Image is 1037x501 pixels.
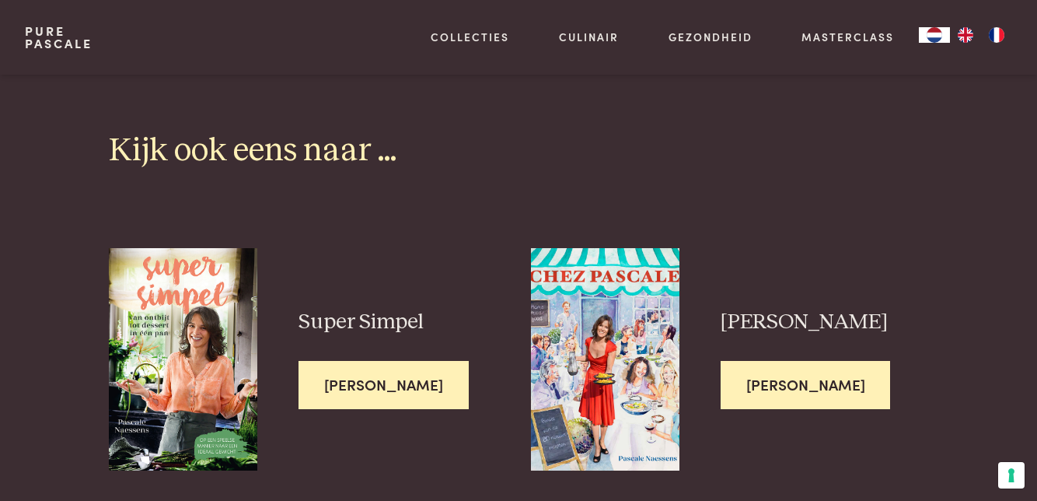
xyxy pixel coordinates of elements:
[299,361,469,410] span: [PERSON_NAME]
[721,309,928,336] h3: [PERSON_NAME]
[981,27,1012,43] a: FR
[109,131,927,172] h2: Kijk ook eens naar ...
[25,25,93,50] a: PurePascale
[531,248,928,471] a: Chez Pascale [PERSON_NAME] [PERSON_NAME]
[950,27,1012,43] ul: Language list
[109,248,506,471] a: Super Simpel Super Simpel [PERSON_NAME]
[919,27,1012,43] aside: Language selected: Nederlands
[299,309,506,336] h3: Super Simpel
[559,29,619,45] a: Culinair
[998,462,1025,489] button: Uw voorkeuren voor toestemming voor trackingtechnologieën
[531,248,679,471] img: Chez Pascale
[669,29,752,45] a: Gezondheid
[801,29,894,45] a: Masterclass
[109,248,257,471] img: Super Simpel
[431,29,509,45] a: Collecties
[721,361,891,410] span: [PERSON_NAME]
[919,27,950,43] div: Language
[950,27,981,43] a: EN
[919,27,950,43] a: NL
